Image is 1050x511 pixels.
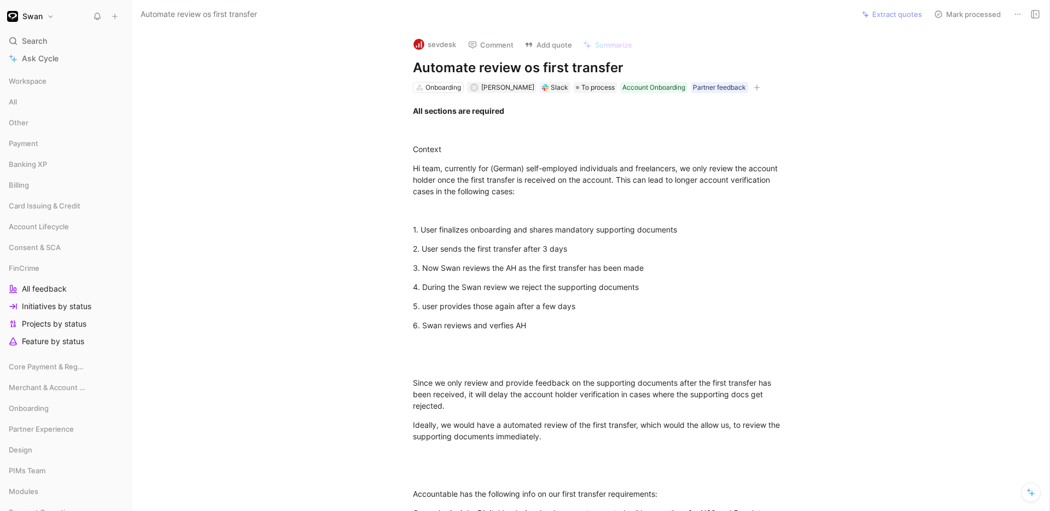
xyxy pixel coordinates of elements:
h1: Automate review os first transfer [413,59,791,77]
h1: Swan [22,11,43,21]
span: Billing [9,179,29,190]
div: All [4,94,127,113]
button: logosevdesk [409,36,461,53]
div: Account Lifecycle [4,218,127,235]
span: Onboarding [9,403,49,414]
button: Add quote [520,37,577,53]
div: Other [4,114,127,131]
button: Extract quotes [857,7,927,22]
span: Automate review os first transfer [141,8,257,21]
button: SwanSwan [4,9,57,24]
div: Modules [4,483,127,500]
div: Modules [4,483,127,503]
span: Consent & SCA [9,242,61,253]
span: FinCrime [9,263,39,274]
span: Initiatives by status [22,301,91,312]
div: Ideally, we would have a automated review of the first transfer, which would the allow us, to rev... [413,419,791,442]
span: Projects by status [22,318,86,329]
img: logo [413,39,424,50]
span: Card Issuing & Credit [9,200,80,211]
span: Banking XP [9,159,47,170]
span: Search [22,34,47,48]
div: All [4,94,127,110]
span: PIMs Team [9,465,45,476]
button: Mark processed [929,7,1006,22]
button: View actions [112,336,122,347]
div: Core Payment & Regulatory [4,358,127,378]
div: Billing [4,177,127,196]
button: View actions [112,318,122,329]
div: Card Issuing & Credit [4,198,127,217]
span: Feature by status [22,336,84,347]
a: Initiatives by status [4,298,127,315]
span: Summarize [595,40,632,50]
div: 4. During the Swan review we reject the supporting documents [413,281,791,293]
div: Banking XP [4,156,127,172]
div: Slack [551,82,568,93]
a: Feature by status [4,333,127,350]
div: Design [4,442,127,458]
div: Search [4,33,127,49]
div: Banking XP [4,156,127,176]
div: Partner Experience [4,421,127,437]
div: 5. user provides those again after a few days [413,300,791,312]
div: Billing [4,177,127,193]
div: 2. User sends the first transfer after 3 days [413,243,791,254]
div: Account Onboarding [622,82,685,93]
div: Accountable has the following info on our first transfer requirements: [413,488,791,500]
span: Design [9,444,32,455]
span: Account Lifecycle [9,221,69,232]
a: All feedback [4,281,127,297]
button: View actions [112,283,122,294]
div: Merchant & Account Funding [4,379,127,399]
div: Core Payment & Regulatory [4,358,127,375]
div: Workspace [4,73,127,89]
div: Onboarding [4,400,127,416]
span: Partner Experience [9,423,74,434]
div: Payment [4,135,127,155]
span: To process [581,82,615,93]
span: Core Payment & Regulatory [9,361,85,372]
div: FinCrimeAll feedbackInitiatives by statusProjects by statusFeature by status [4,260,127,350]
div: 1. User finalizes onboarding and shares mandatory supporting documents [413,224,791,235]
div: To process [574,82,617,93]
div: Merchant & Account Funding [4,379,127,396]
div: J [471,85,477,91]
div: Onboarding [4,400,127,420]
span: Payment [9,138,38,149]
div: Context [413,143,791,155]
div: PIMs Team [4,462,127,482]
button: Comment [463,37,518,53]
span: Workspace [9,76,46,86]
span: All feedback [22,283,67,294]
div: Partner Experience [4,421,127,440]
span: Modules [9,486,38,497]
div: Partner feedback [693,82,746,93]
button: Summarize [578,37,637,53]
div: Consent & SCA [4,239,127,255]
div: 6. Swan reviews and verfies AH [413,320,791,331]
a: Ask Cycle [4,50,127,67]
button: View actions [112,301,122,312]
a: Projects by status [4,316,127,332]
div: Consent & SCA [4,239,127,259]
div: Payment [4,135,127,152]
span: Ask Cycle [22,52,59,65]
div: Other [4,114,127,134]
span: Merchant & Account Funding [9,382,86,393]
div: Account Lifecycle [4,218,127,238]
div: Card Issuing & Credit [4,198,127,214]
div: 3. Now Swan reviews the AH as the first transfer has been made [413,262,791,274]
img: Swan [7,11,18,22]
span: Other [9,117,28,128]
div: Onboarding [425,82,461,93]
span: [PERSON_NAME] [481,83,534,91]
div: Hi team, currently for (German) self-employed individuals and freelancers, we only review the acc... [413,162,791,197]
strong: All sections are required [413,106,504,115]
span: All [9,96,17,107]
div: PIMs Team [4,462,127,479]
div: Design [4,442,127,461]
div: Since we only review and provide feedback on the supporting documents after the first transfer ha... [413,377,791,411]
div: FinCrime [4,260,127,276]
